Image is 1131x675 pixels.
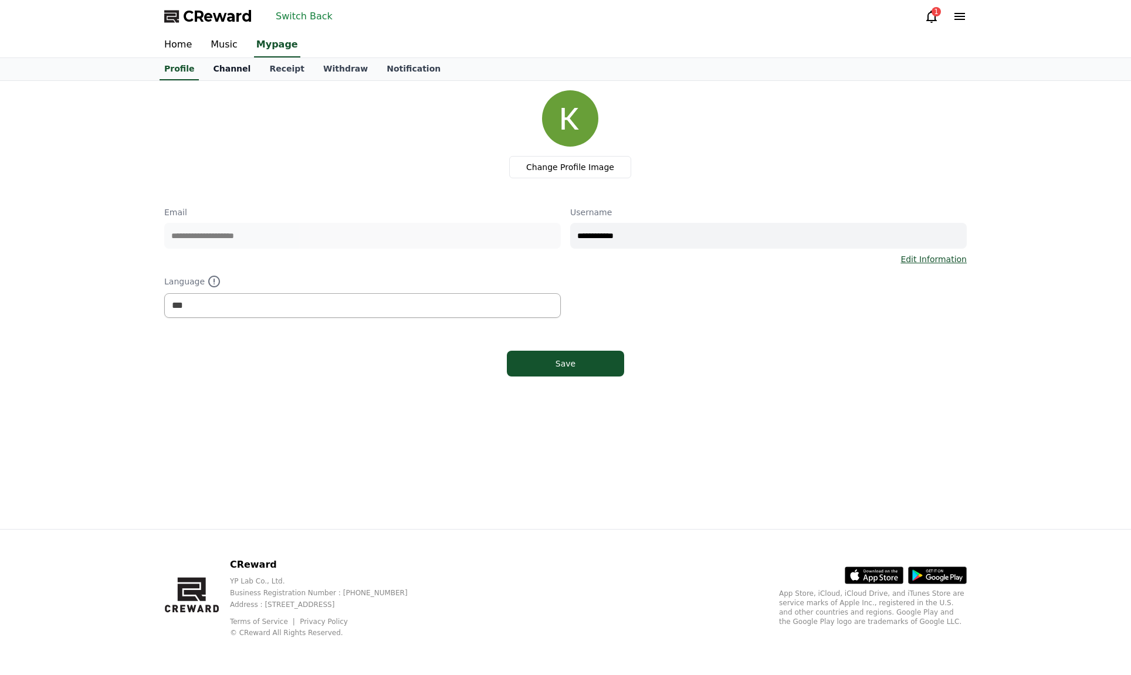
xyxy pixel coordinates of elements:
[570,206,967,218] p: Username
[507,351,624,376] button: Save
[230,588,426,598] p: Business Registration Number : [PHONE_NUMBER]
[164,274,561,289] p: Language
[925,9,939,23] a: 1
[164,7,252,26] a: CReward
[314,58,377,80] a: Withdraw
[254,33,300,57] a: Mypage
[164,206,561,218] p: Email
[230,628,426,637] p: © CReward All Rights Reserved.
[183,7,252,26] span: CReward
[230,558,426,572] p: CReward
[300,618,348,626] a: Privacy Policy
[377,58,450,80] a: Notification
[260,58,314,80] a: Receipt
[530,358,601,369] div: Save
[542,90,598,147] img: profile_image
[204,58,260,80] a: Channel
[160,58,199,80] a: Profile
[201,33,247,57] a: Music
[932,7,941,16] div: 1
[271,7,337,26] button: Switch Back
[779,589,967,626] p: App Store, iCloud, iCloud Drive, and iTunes Store are service marks of Apple Inc., registered in ...
[230,576,426,586] p: YP Lab Co., Ltd.
[155,33,201,57] a: Home
[230,618,297,626] a: Terms of Service
[900,253,967,265] a: Edit Information
[509,156,631,178] label: Change Profile Image
[230,600,426,609] p: Address : [STREET_ADDRESS]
